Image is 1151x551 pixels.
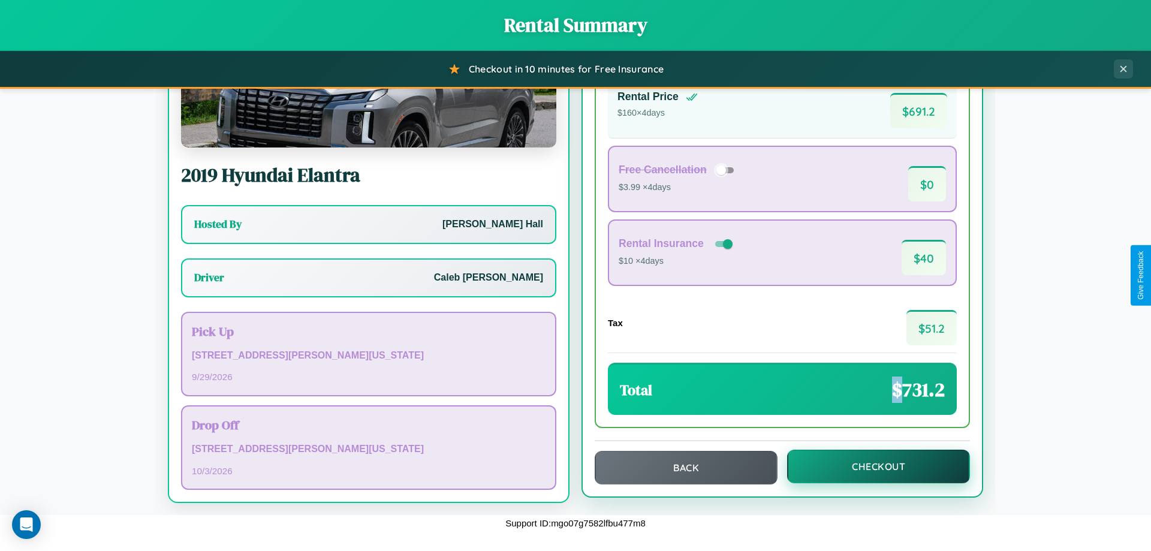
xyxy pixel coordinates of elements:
[619,254,735,269] p: $10 × 4 days
[619,164,707,176] h4: Free Cancellation
[442,216,543,233] p: [PERSON_NAME] Hall
[192,347,546,365] p: [STREET_ADDRESS][PERSON_NAME][US_STATE]
[595,451,778,484] button: Back
[192,323,546,340] h3: Pick Up
[469,63,664,75] span: Checkout in 10 minutes for Free Insurance
[908,166,946,201] span: $ 0
[434,269,543,287] p: Caleb [PERSON_NAME]
[1137,251,1145,300] div: Give Feedback
[608,318,623,328] h4: Tax
[505,515,646,531] p: Support ID: mgo07g7582lfbu477m8
[181,162,556,188] h2: 2019 Hyundai Elantra
[192,441,546,458] p: [STREET_ADDRESS][PERSON_NAME][US_STATE]
[620,380,652,400] h3: Total
[194,270,224,285] h3: Driver
[617,91,679,103] h4: Rental Price
[12,510,41,539] div: Open Intercom Messenger
[787,450,970,483] button: Checkout
[892,377,945,403] span: $ 731.2
[12,12,1139,38] h1: Rental Summary
[192,416,546,433] h3: Drop Off
[902,240,946,275] span: $ 40
[617,106,698,121] p: $ 160 × 4 days
[192,463,546,479] p: 10 / 3 / 2026
[619,180,738,195] p: $3.99 × 4 days
[619,237,704,250] h4: Rental Insurance
[194,217,242,231] h3: Hosted By
[890,93,947,128] span: $ 691.2
[192,369,546,385] p: 9 / 29 / 2026
[906,310,957,345] span: $ 51.2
